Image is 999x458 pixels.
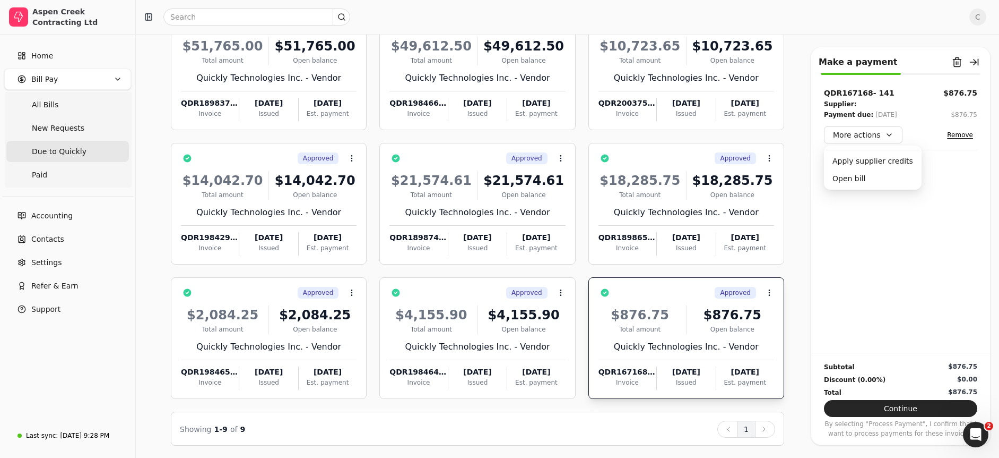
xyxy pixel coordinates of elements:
div: Quickly Technologies Inc. - Vendor [181,206,357,219]
div: $49,612.50 [482,37,566,56]
div: QDR200375-1011 [598,98,656,109]
div: Issued [239,109,298,118]
div: [DATE] [657,232,715,243]
div: $18,285.75 [691,171,774,190]
div: QDR189837-1425 [181,98,239,109]
div: $4,155.90 [389,306,473,325]
div: Total amount [389,325,473,334]
div: Est. payment [716,243,774,253]
div: Total amount [598,56,682,65]
div: QDR198429-33-A [181,232,239,243]
div: Quickly Technologies Inc. - Vendor [389,72,565,84]
div: $14,042.70 [273,171,357,190]
div: QDR189865-1584 [598,232,656,243]
span: Accounting [31,210,73,222]
div: Open balance [691,190,774,200]
div: [DATE] [657,367,715,378]
div: Total amount [181,325,264,334]
span: All Bills [32,99,58,111]
div: Total amount [598,190,682,200]
div: [DATE] [239,367,298,378]
span: 2 [985,422,993,430]
div: Invoice [181,243,239,253]
div: $2,084.25 [181,306,264,325]
div: [DATE] [507,367,565,378]
div: $51,765.00 [273,37,357,56]
span: Due to Quickly [32,146,86,157]
div: $876.75 [948,387,977,397]
span: Approved [511,288,542,298]
div: Est. payment [507,109,565,118]
span: Approved [720,288,751,298]
div: [DATE] [448,367,507,378]
div: [DATE] [448,232,507,243]
div: Open balance [691,325,774,334]
div: $14,042.70 [181,171,264,190]
div: Invoice [181,109,239,118]
div: Quickly Technologies Inc. - Vendor [598,72,774,84]
div: Total amount [389,56,473,65]
span: Home [31,50,53,62]
div: Issued [448,243,507,253]
a: All Bills [6,94,129,115]
div: Total amount [181,56,264,65]
div: Open balance [273,325,357,334]
div: Total amount [389,190,473,200]
div: Make a payment [819,56,897,69]
button: Remove [943,129,977,141]
div: Aspen Creek Contracting Ltd [32,6,126,28]
div: Quickly Technologies Inc. - Vendor [181,341,357,353]
div: More actions [824,146,922,190]
button: 1 [737,421,755,438]
div: QDR198466-1436 [389,98,447,109]
div: Open balance [482,190,566,200]
button: $876.75 [951,109,977,120]
div: $21,574.61 [389,171,473,190]
div: Subtotal [824,362,855,372]
div: Est. payment [299,378,357,387]
div: [DATE] [239,232,298,243]
div: Invoice [389,109,447,118]
span: Support [31,304,60,315]
div: Total [824,387,841,398]
div: $18,285.75 [598,171,682,190]
div: $0.00 [957,375,977,384]
div: Open balance [482,56,566,65]
span: of [230,425,238,434]
div: Open balance [273,190,357,200]
div: $10,723.65 [598,37,682,56]
div: [DATE] [507,98,565,109]
div: [DATE] [507,232,565,243]
div: [DATE] [299,98,357,109]
div: Issued [448,378,507,387]
div: Open bill [826,170,919,188]
a: Contacts [4,228,131,250]
div: Invoice [598,243,656,253]
div: Quickly Technologies Inc. - Vendor [598,341,774,353]
div: $10,723.65 [691,37,774,56]
div: $21,574.61 [482,171,566,190]
div: Invoice [181,378,239,387]
div: QDR198464-1010 [389,367,447,378]
a: Home [4,45,131,66]
div: Discount (0.00%) [824,375,885,385]
p: By selecting "Process Payment", I confirm that I want to process payments for these invoices. [824,419,977,438]
div: $2,084.25 [273,306,357,325]
div: Est. payment [716,378,774,387]
div: [DATE] 9:28 PM [60,431,109,440]
div: Quickly Technologies Inc. - Vendor [181,72,357,84]
button: More actions [824,126,902,143]
a: Accounting [4,205,131,226]
span: 1 - 9 [214,425,228,434]
div: $51,765.00 [181,37,264,56]
a: Due to Quickly [6,141,129,162]
button: C [969,9,986,26]
div: Invoice [598,378,656,387]
span: Bill Pay [31,74,58,85]
div: [DATE] [299,232,357,243]
span: Showing [180,425,211,434]
div: Issued [239,378,298,387]
div: $876.75 [951,110,977,120]
div: [DATE] [299,367,357,378]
